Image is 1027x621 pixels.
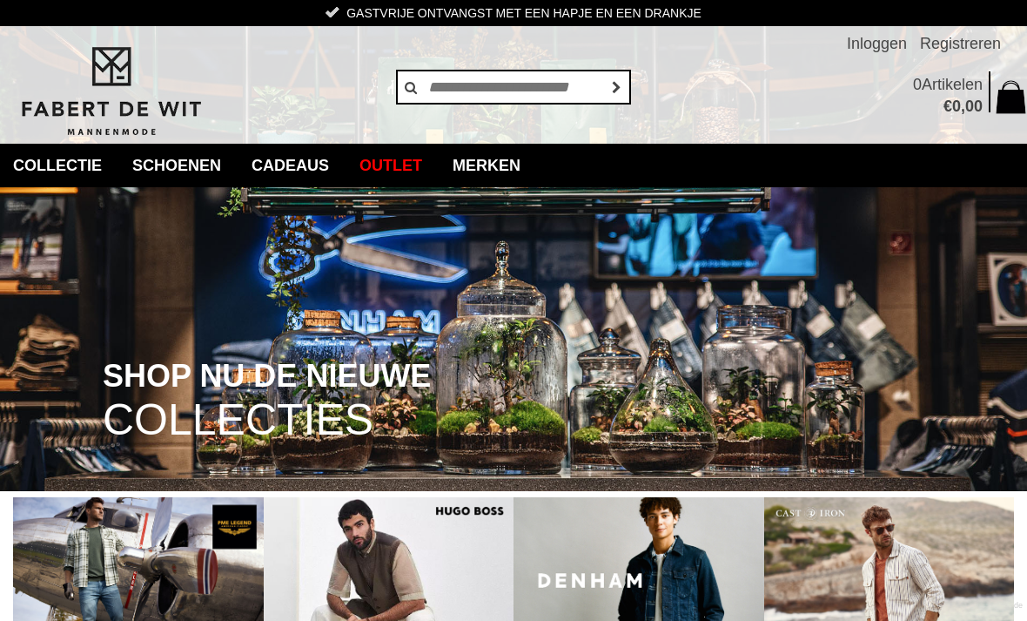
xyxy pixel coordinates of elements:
span: , [961,98,965,115]
img: Fabert de Wit [13,44,209,138]
span: € [943,98,952,115]
a: Registreren [920,26,1001,61]
a: Merken [440,144,534,187]
span: COLLECTIES [103,398,373,442]
span: 0 [913,76,922,93]
a: Cadeaus [238,144,342,187]
a: Schoenen [119,144,234,187]
span: Artikelen [922,76,983,93]
span: 00 [965,98,983,115]
span: SHOP NU DE NIEUWE [103,360,431,393]
span: 0 [952,98,961,115]
a: Outlet [346,144,435,187]
a: Inloggen [847,26,907,61]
